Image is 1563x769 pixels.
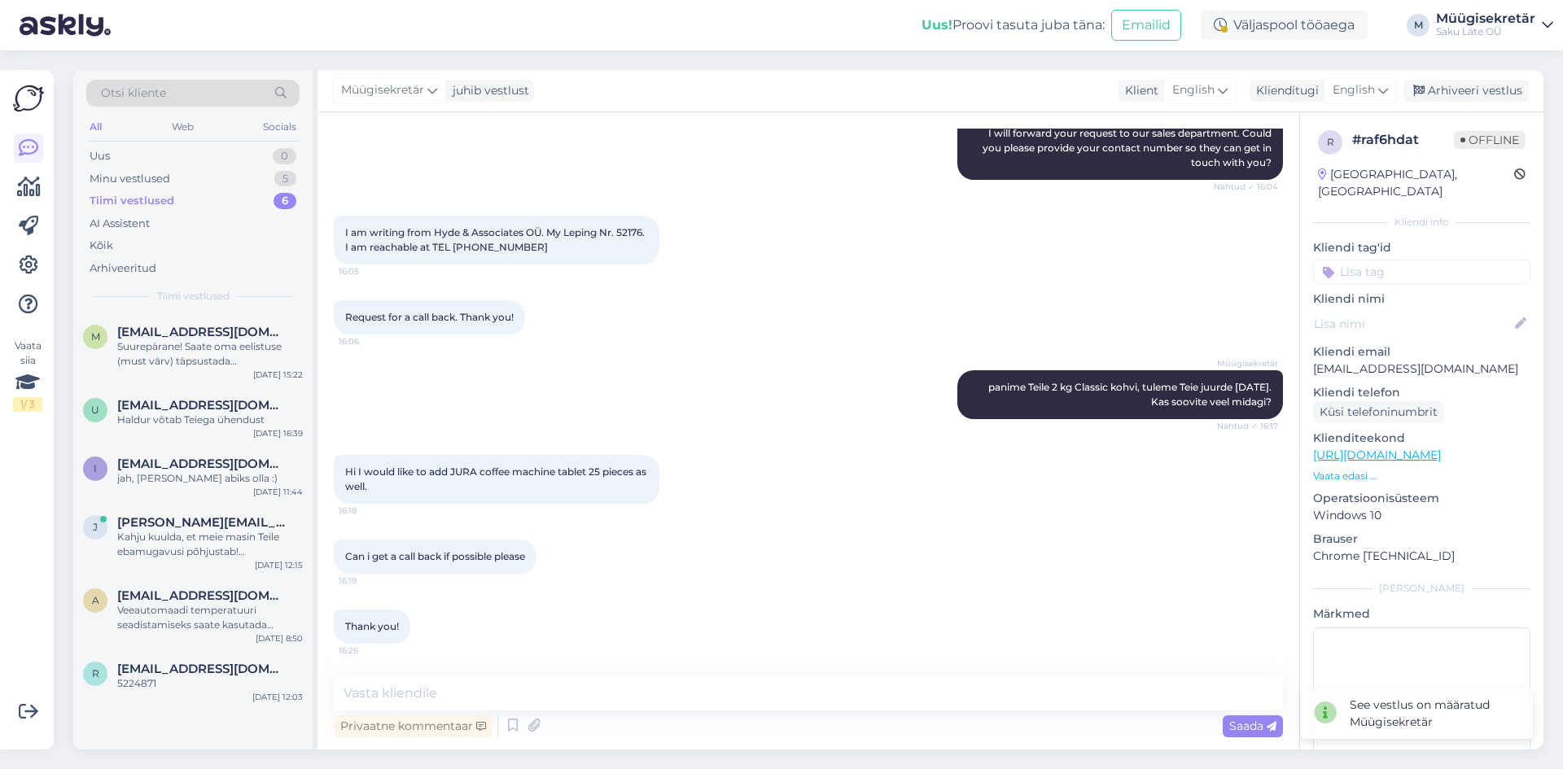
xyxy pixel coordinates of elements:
[1313,448,1441,462] a: [URL][DOMAIN_NAME]
[345,550,525,562] span: Can i get a call back if possible please
[345,465,649,492] span: Hi I would like to add JURA coffee machine tablet 25 pieces as well.
[339,575,400,587] span: 16:19
[90,260,156,277] div: Arhiveeritud
[1313,605,1530,623] p: Märkmed
[256,632,303,644] div: [DATE] 8:50
[1313,531,1530,548] p: Brauser
[91,330,100,343] span: M
[1313,581,1530,596] div: [PERSON_NAME]
[1229,719,1276,733] span: Saada
[117,413,303,427] div: Haldur võtab Teiega ühendust
[92,667,99,679] span: r
[1313,360,1530,378] p: [EMAIL_ADDRESS][DOMAIN_NAME]
[1250,82,1319,99] div: Klienditugi
[1201,11,1368,40] div: Väljaspool tööaega
[157,289,230,304] span: Tiimi vestlused
[13,397,42,412] div: 1 / 3
[1318,166,1514,200] div: [GEOGRAPHIC_DATA], [GEOGRAPHIC_DATA]
[345,620,399,632] span: Thank you!
[273,148,296,164] div: 0
[1313,291,1530,308] p: Kliendi nimi
[169,116,197,138] div: Web
[1454,131,1526,149] span: Offline
[117,339,303,369] div: Suurepärane! Saate oma eelistuse (must värv) täpsustada hinnapakkumise päringut tehes siin: [URL]...
[13,339,42,412] div: Vaata siia
[93,521,98,533] span: j
[446,82,529,99] div: juhib vestlust
[92,594,99,606] span: a
[1352,130,1454,150] div: # raf6hdat
[90,193,174,209] div: Tiimi vestlused
[117,471,303,486] div: jah, [PERSON_NAME] abiks olla :)
[1436,25,1535,38] div: Saku Läte OÜ
[117,398,287,413] span: Umdaursula@gmail.com
[1111,10,1181,41] button: Emailid
[1436,12,1535,25] div: Müügisekretär
[1313,239,1530,256] p: Kliendi tag'id
[117,662,287,676] span: rait.karro@amit.eu
[1350,697,1520,731] div: See vestlus on määratud Müügisekretär
[1313,343,1530,360] p: Kliendi email
[117,676,303,691] div: 5224871
[274,171,296,187] div: 5
[252,691,303,703] div: [DATE] 12:03
[1333,81,1375,99] span: English
[922,15,1105,35] div: Proovi tasuta juba täna:
[1407,14,1429,37] div: M
[117,457,287,471] span: info@tece.ee
[1313,490,1530,507] p: Operatsioonisüsteem
[253,427,303,439] div: [DATE] 16:39
[339,505,400,517] span: 16:18
[1327,136,1334,148] span: r
[90,148,110,164] div: Uus
[91,404,99,416] span: U
[339,335,400,347] span: 16:06
[117,603,303,632] div: Veeautomaadi temperatuuri seadistamiseks saate kasutada CoolTouch rakendust. Kui veeautomaat ei j...
[1313,260,1530,284] input: Lisa tag
[90,238,113,254] div: Kõik
[260,116,300,138] div: Socials
[117,588,287,603] span: airi@meediagrupi.ee
[1119,82,1158,99] div: Klient
[341,81,424,99] span: Müügisekretär
[334,715,493,737] div: Privaatne kommentaar
[13,83,44,114] img: Askly Logo
[117,325,287,339] span: Maikeltoomla3@gmail.com
[1313,401,1444,423] div: Küsi telefoninumbrit
[345,311,514,323] span: Request for a call back. Thank you!
[253,486,303,498] div: [DATE] 11:44
[922,17,952,33] b: Uus!
[90,216,150,232] div: AI Assistent
[86,116,105,138] div: All
[1313,507,1530,524] p: Windows 10
[339,265,400,277] span: 16:05
[1313,384,1530,401] p: Kliendi telefon
[988,381,1274,408] span: panime Teile 2 kg Classic kohvi, tuleme Teie juurde [DATE]. Kas soovite veel midagi?
[1314,315,1512,333] input: Lisa nimi
[1214,181,1278,193] span: Nähtud ✓ 16:04
[94,462,97,474] span: i
[255,559,303,571] div: [DATE] 12:15
[90,171,170,187] div: Minu vestlused
[339,644,400,657] span: 16:26
[1313,548,1530,565] p: Chrome [TECHNICAL_ID]
[1313,430,1530,447] p: Klienditeekond
[1313,215,1530,229] div: Kliendi info
[1217,357,1278,369] span: Müügisekretär
[253,369,303,381] div: [DATE] 15:22
[101,85,166,102] span: Otsi kliente
[1313,469,1530,483] p: Vaata edasi ...
[117,515,287,530] span: jana.nosova@perearstikeskus.net
[1403,80,1529,102] div: Arhiveeri vestlus
[345,226,647,253] span: I am writing from Hyde & Associates OÜ. My Leping Nr. 52176. I am reachable at TEL [PHONE_NUMBER]
[117,530,303,559] div: Kahju kuulda, et meie masin Teile ebamugavusi põhjustab! [GEOGRAPHIC_DATA] on teile sattunud praa...
[274,193,296,209] div: 6
[983,98,1274,168] span: Hello! I will forward your request to our sales department. Could you please provide your contact...
[1436,12,1553,38] a: MüügisekretärSaku Läte OÜ
[1172,81,1215,99] span: English
[1217,420,1278,432] span: Nähtud ✓ 16:17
